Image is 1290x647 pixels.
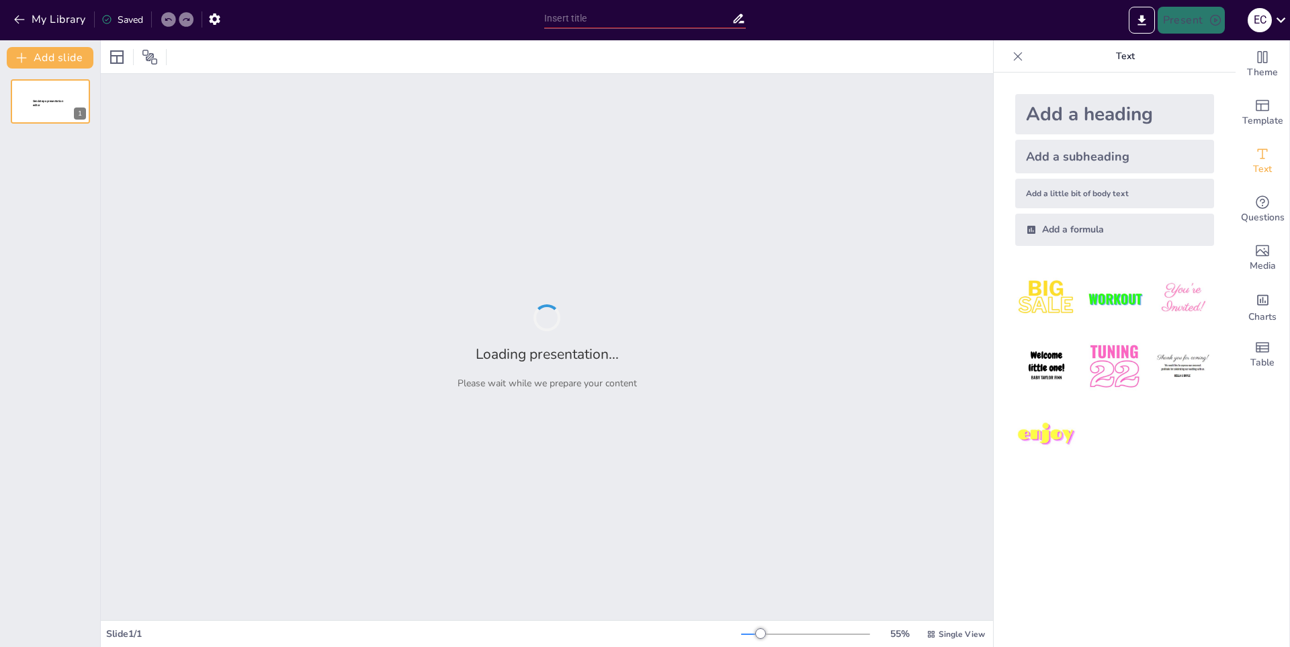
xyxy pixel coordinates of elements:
[1152,267,1214,330] img: 3.jpeg
[1236,137,1289,185] div: Add text boxes
[1248,310,1277,325] span: Charts
[1241,210,1285,225] span: Questions
[1250,259,1276,273] span: Media
[11,79,90,124] div: 1
[1247,65,1278,80] span: Theme
[1253,162,1272,177] span: Text
[10,9,91,30] button: My Library
[1015,140,1214,173] div: Add a subheading
[476,345,619,363] h2: Loading presentation...
[1250,355,1275,370] span: Table
[544,9,732,28] input: Insert title
[1152,335,1214,398] img: 6.jpeg
[1236,89,1289,137] div: Add ready made slides
[1015,214,1214,246] div: Add a formula
[1236,185,1289,234] div: Get real-time input from your audience
[458,377,637,390] p: Please wait while we prepare your content
[939,629,985,640] span: Single View
[1083,335,1146,398] img: 5.jpeg
[1129,7,1155,34] button: Export to PowerPoint
[7,47,93,69] button: Add slide
[1236,331,1289,379] div: Add a table
[1242,114,1283,128] span: Template
[1083,267,1146,330] img: 2.jpeg
[1236,234,1289,282] div: Add images, graphics, shapes or video
[1015,267,1078,330] img: 1.jpeg
[1236,282,1289,331] div: Add charts and graphs
[1236,40,1289,89] div: Change the overall theme
[106,628,741,640] div: Slide 1 / 1
[1248,7,1272,34] button: Е С
[1015,404,1078,466] img: 7.jpeg
[1015,179,1214,208] div: Add a little bit of body text
[1248,8,1272,32] div: Е С
[33,99,63,107] span: Sendsteps presentation editor
[1029,40,1222,73] p: Text
[74,107,86,120] div: 1
[101,13,143,26] div: Saved
[1158,7,1225,34] button: Present
[884,628,916,640] div: 55 %
[106,46,128,68] div: Layout
[1015,94,1214,134] div: Add a heading
[1015,335,1078,398] img: 4.jpeg
[142,49,158,65] span: Position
